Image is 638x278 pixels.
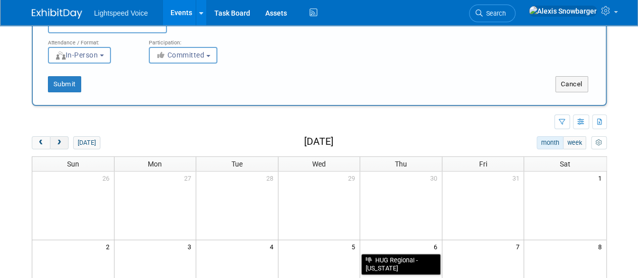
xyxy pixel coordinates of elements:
a: HUG Regional - [US_STATE] [361,254,441,274]
span: 29 [347,172,360,184]
img: Alexis Snowbarger [529,6,597,17]
span: In-Person [55,51,98,59]
span: 26 [101,172,114,184]
button: Committed [149,47,217,64]
button: Cancel [555,76,588,92]
span: 3 [187,240,196,253]
span: 7 [514,240,524,253]
button: prev [32,136,50,149]
span: Thu [395,160,407,168]
button: Submit [48,76,81,92]
button: myCustomButton [591,136,606,149]
button: next [50,136,69,149]
span: Mon [148,160,162,168]
span: Search [483,10,506,17]
div: Participation: [149,33,235,46]
span: 1 [597,172,606,184]
span: Committed [156,51,205,59]
span: 8 [597,240,606,253]
span: Fri [479,160,487,168]
span: Tue [231,160,243,168]
span: Sat [560,160,570,168]
span: Lightspeed Voice [94,9,148,17]
span: 4 [269,240,278,253]
img: ExhibitDay [32,9,82,19]
span: 30 [429,172,442,184]
span: 5 [351,240,360,253]
button: [DATE] [73,136,100,149]
h2: [DATE] [304,136,333,147]
span: 31 [511,172,524,184]
button: In-Person [48,47,111,64]
a: Search [469,5,515,22]
i: Personalize Calendar [596,140,602,146]
span: 6 [433,240,442,253]
span: Sun [67,160,79,168]
div: Attendance / Format: [48,33,134,46]
span: 28 [265,172,278,184]
span: 27 [183,172,196,184]
span: 2 [105,240,114,253]
button: week [563,136,586,149]
button: month [537,136,563,149]
span: Wed [312,160,326,168]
